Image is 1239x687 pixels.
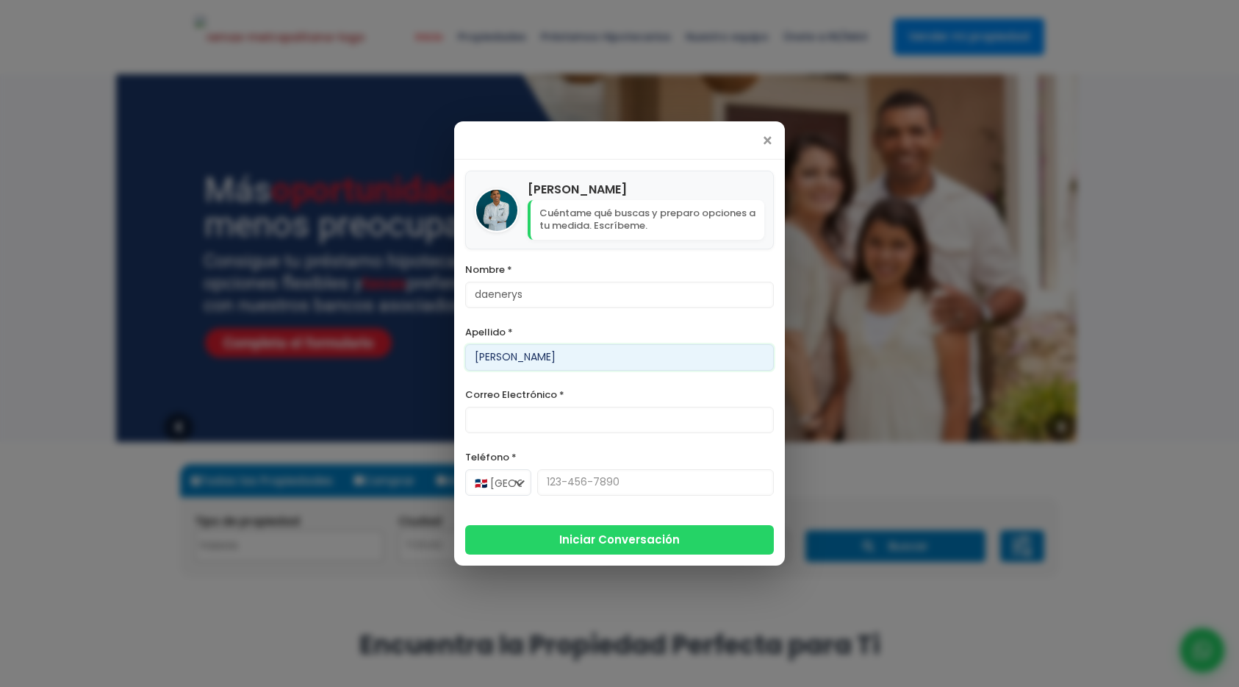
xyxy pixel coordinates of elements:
h4: [PERSON_NAME] [528,180,764,199]
span: × [761,132,774,150]
p: Cuéntame qué buscas y preparo opciones a tu medida. Escríbeme. [528,200,764,240]
input: 123-456-7890 [537,469,774,496]
label: Nombre * [465,260,774,279]
label: Correo Electrónico * [465,385,774,404]
label: Apellido * [465,323,774,341]
img: Franklin Marte Gonzalez [476,190,517,231]
button: Iniciar Conversación [465,525,774,555]
label: Teléfono * [465,448,774,466]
